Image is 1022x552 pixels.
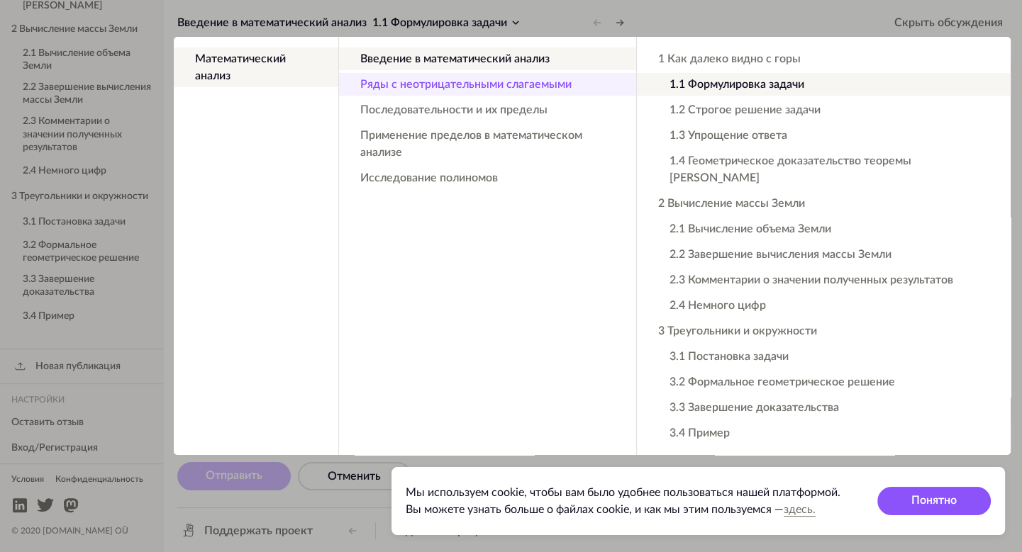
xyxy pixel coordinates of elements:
[877,487,991,515] button: Понятно
[637,124,1011,147] button: 1.3 Упрощение ответа
[339,167,636,189] button: Исследование полиномов
[339,73,636,96] button: Ряды с неотрицательными слагаемыми
[637,345,1011,368] button: 3.1 Постановка задачи
[339,124,636,164] button: Применение пределов в математическом анализе
[339,98,636,121] button: Последовательности и их пределы
[637,320,1011,342] button: 3 Треугольники и окружности
[637,192,1011,215] button: 2 Вычисление массы Земли
[637,371,1011,393] button: 3.2 Формальное геометрическое решение
[784,504,816,515] a: здесь.
[174,47,339,87] button: Математический анализ
[637,269,1011,291] button: 2.3 Комментарии о значении полученных результатов
[637,98,1011,121] button: 1.2 Строгое решение задачи
[637,422,1011,444] button: 3.4 Пример
[339,47,636,70] button: Введение в математический анализ
[406,487,840,515] span: Мы используем cookie, чтобы вам было удобнее пользоваться нашей платформой. Вы можете узнать боль...
[637,218,1011,240] button: 2.1 Вычисление объема Земли
[637,150,1011,189] button: 1.4 Геометрическое доказательство теоремы [PERSON_NAME]
[637,396,1011,419] button: 3.3 Завершение доказательства
[637,243,1011,266] button: 2.2 Завершение вычисления массы Земли
[637,73,1011,96] button: 1.1 Формулировка задачи
[637,47,1011,70] button: 1 Как далеко видно с горы
[637,294,1011,317] button: 2.4 Немного цифр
